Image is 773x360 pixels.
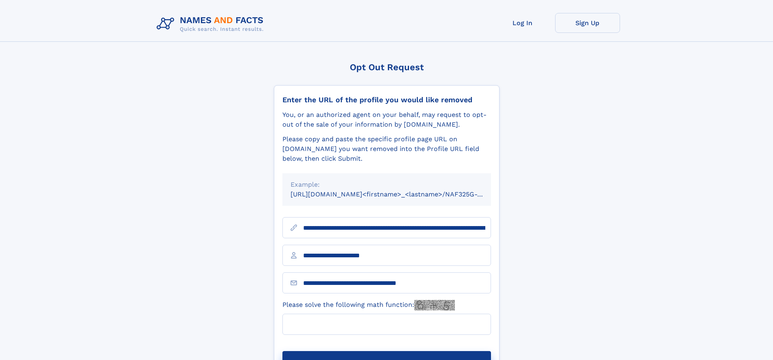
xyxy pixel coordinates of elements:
div: You, or an authorized agent on your behalf, may request to opt-out of the sale of your informatio... [282,110,491,129]
div: Enter the URL of the profile you would like removed [282,95,491,104]
a: Log In [490,13,555,33]
a: Sign Up [555,13,620,33]
div: Example: [291,180,483,190]
div: Opt Out Request [274,62,500,72]
img: Logo Names and Facts [153,13,270,35]
label: Please solve the following math function: [282,300,455,310]
div: Please copy and paste the specific profile page URL on [DOMAIN_NAME] you want removed into the Pr... [282,134,491,164]
small: [URL][DOMAIN_NAME]<firstname>_<lastname>/NAF325G-xxxxxxxx [291,190,506,198]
